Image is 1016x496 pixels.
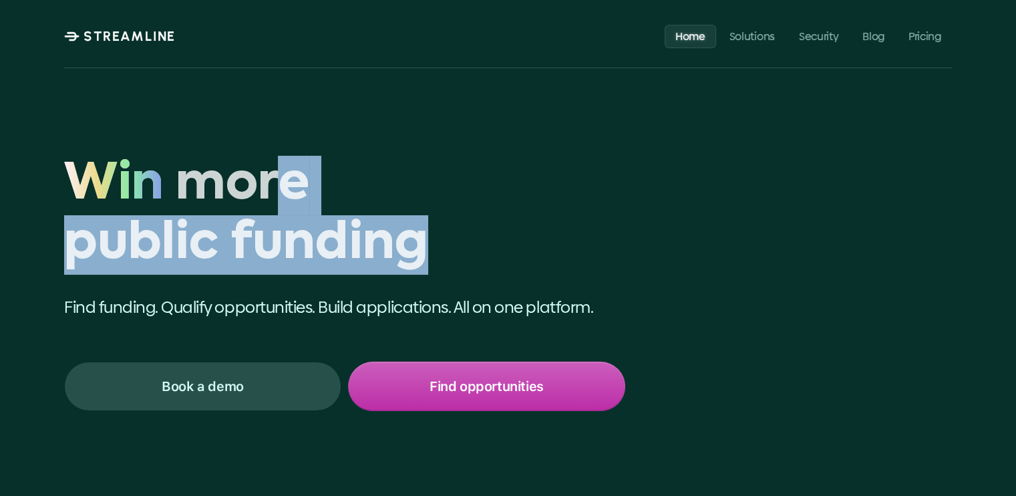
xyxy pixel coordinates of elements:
[83,28,176,44] p: STREAMLINE
[799,29,838,42] p: Security
[788,24,849,47] a: Security
[64,362,341,411] a: Book a demo
[675,29,705,42] p: Home
[665,24,716,47] a: Home
[64,296,625,319] p: Find funding. Qualify opportunities. Build applications. All on one platform.
[64,156,625,275] h1: Win more public funding
[898,24,952,47] a: Pricing
[64,156,164,215] span: Win
[908,29,941,42] p: Pricing
[162,378,244,395] p: Book a demo
[852,24,896,47] a: Blog
[729,29,775,42] p: Solutions
[430,378,544,395] p: Find opportunities
[348,362,625,411] a: Find opportunities
[64,28,176,44] a: STREAMLINE
[863,29,885,42] p: Blog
